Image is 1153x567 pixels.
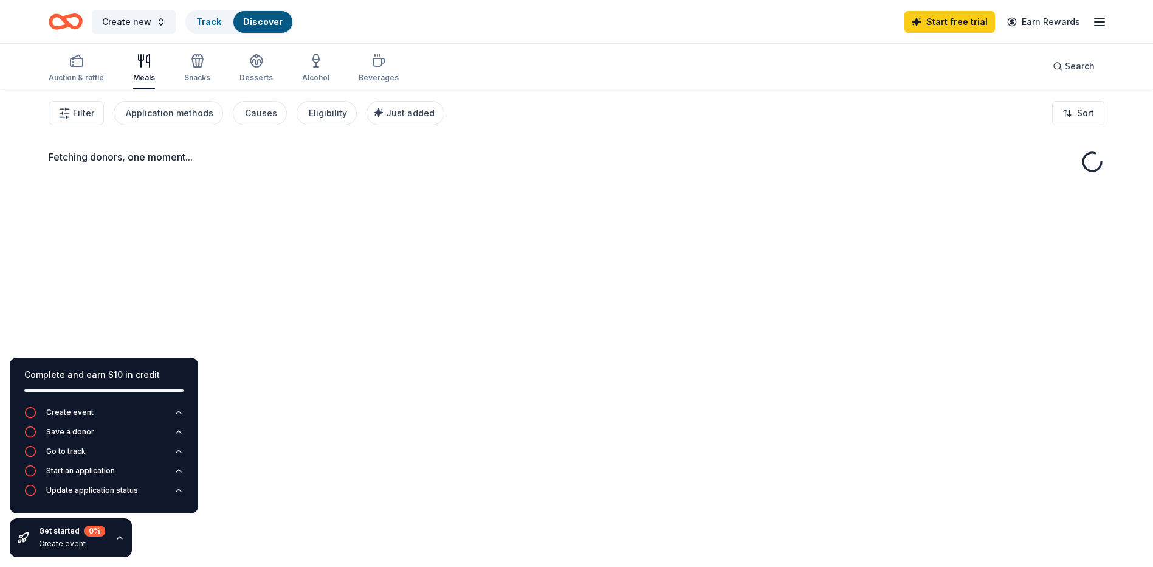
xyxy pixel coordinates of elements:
a: Discover [243,16,283,27]
a: Track [196,16,221,27]
button: Just added [367,101,444,125]
div: Desserts [239,73,273,83]
a: Earn Rewards [1000,11,1087,33]
button: Eligibility [297,101,357,125]
button: Alcohol [302,49,329,89]
span: Create new [102,15,151,29]
button: Sort [1052,101,1104,125]
button: Meals [133,49,155,89]
button: Start an application [24,465,184,484]
button: Save a donor [24,426,184,445]
div: Create event [46,408,94,417]
div: Start an application [46,466,115,476]
button: Update application status [24,484,184,504]
button: Auction & raffle [49,49,104,89]
button: TrackDiscover [185,10,294,34]
div: Complete and earn $10 in credit [24,367,184,382]
div: Alcohol [302,73,329,83]
div: Update application status [46,485,138,495]
button: Application methods [114,101,223,125]
div: 0 % [84,526,105,537]
div: Application methods [126,106,213,120]
div: Fetching donors, one moment... [49,150,1104,164]
span: Filter [73,106,94,120]
span: Search [1065,59,1095,74]
button: Create event [24,406,184,426]
a: Home [49,7,83,36]
button: Desserts [239,49,273,89]
button: Causes [233,101,287,125]
div: Get started [39,526,105,537]
div: Save a donor [46,427,94,437]
span: Just added [386,108,435,118]
div: Snacks [184,73,210,83]
button: Beverages [359,49,399,89]
div: Meals [133,73,155,83]
button: Create new [92,10,176,34]
div: Create event [39,539,105,549]
a: Start free trial [904,11,995,33]
button: Go to track [24,445,184,465]
span: Sort [1077,106,1094,120]
div: Go to track [46,447,86,456]
div: Eligibility [309,106,347,120]
div: Causes [245,106,277,120]
div: Beverages [359,73,399,83]
div: Auction & raffle [49,73,104,83]
button: Snacks [184,49,210,89]
button: Search [1043,54,1104,78]
button: Filter [49,101,104,125]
